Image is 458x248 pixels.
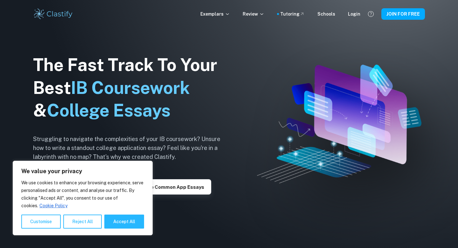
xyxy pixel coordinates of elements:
[243,11,264,18] p: Review
[317,11,335,18] a: Schools
[21,167,144,175] p: We value your privacy
[280,11,305,18] a: Tutoring
[39,203,68,209] a: Cookie Policy
[21,215,61,229] button: Customise
[128,179,211,195] button: Explore Common App essays
[348,11,360,18] a: Login
[33,8,73,20] img: Clastify logo
[71,78,190,98] span: IB Coursework
[257,65,421,184] img: Clastify hero
[47,100,170,120] span: College Essays
[21,179,144,209] p: We use cookies to enhance your browsing experience, serve personalised ads or content, and analys...
[365,9,376,19] button: Help and Feedback
[33,53,230,122] h1: The Fast Track To Your Best &
[381,8,425,20] button: JOIN FOR FREE
[200,11,230,18] p: Exemplars
[33,135,230,161] h6: Struggling to navigate the complexities of your IB coursework? Unsure how to write a standout col...
[128,184,211,190] a: Explore Common App essays
[13,161,153,235] div: We value your privacy
[63,215,102,229] button: Reject All
[104,215,144,229] button: Accept All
